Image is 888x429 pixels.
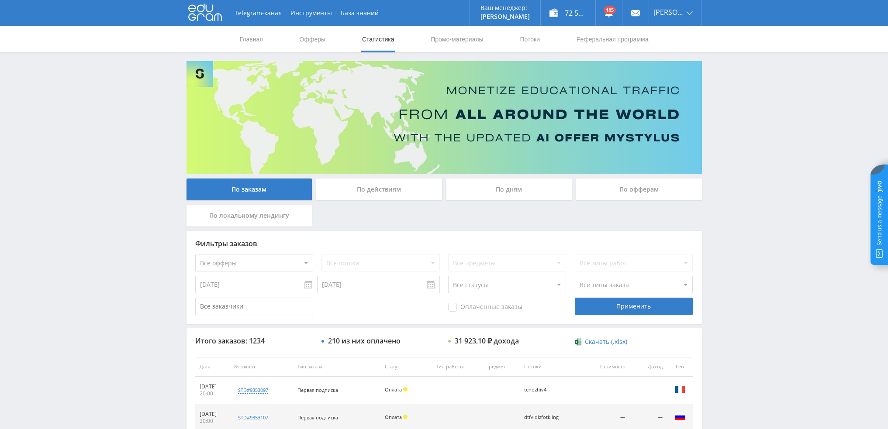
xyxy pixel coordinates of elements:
div: По действиям [316,178,442,200]
span: Холд [403,415,408,419]
div: std#9353097 [238,387,268,394]
th: Предмет [481,357,520,377]
div: Итого заказов: 1234 [195,337,313,345]
p: [PERSON_NAME] [480,13,530,20]
span: Первая подписка [297,387,338,393]
div: dtfvidizfotkling [524,415,563,420]
span: Оплаченные заказы [448,303,522,312]
div: 210 из них оплачено [328,337,401,345]
a: Промо-материалы [430,26,484,52]
span: Оплата [385,386,402,393]
span: Скачать (.xlsx) [585,338,627,345]
div: Применить [575,298,693,315]
th: Стоимость [584,357,629,377]
div: std#9353107 [238,414,268,421]
div: [DATE] [200,411,226,418]
div: Фильтры заказов [195,240,693,247]
input: Все заказчики [195,298,313,315]
th: Тип заказа [293,357,380,377]
span: Оплата [385,414,402,420]
span: [PERSON_NAME] [653,9,684,16]
td: — [584,377,629,404]
th: Дата [195,357,230,377]
a: Скачать (.xlsx) [575,337,627,346]
div: tenozhiv4 [524,387,563,393]
th: Потоки [520,357,584,377]
span: Холд [403,387,408,391]
th: Гео [667,357,693,377]
div: 20:00 [200,418,226,425]
div: 20:00 [200,390,226,397]
img: rus.png [675,412,685,422]
a: Офферы [299,26,327,52]
th: Статус [380,357,432,377]
span: Первая подписка [297,414,338,421]
th: № заказа [230,357,293,377]
a: Главная [239,26,264,52]
img: Banner [187,61,702,174]
div: [DATE] [200,383,226,390]
div: По дням [446,178,572,200]
a: Реферальная программа [576,26,650,52]
th: Тип работы [432,357,480,377]
img: fra.png [675,384,685,395]
a: Статистика [361,26,395,52]
div: По офферам [576,178,702,200]
p: Ваш менеджер: [480,4,530,11]
div: 31 923,10 ₽ дохода [455,337,519,345]
a: Потоки [519,26,541,52]
th: Доход [629,357,667,377]
div: По локальному лендингу [187,205,312,227]
td: — [629,377,667,404]
img: xlsx [575,337,582,346]
div: По заказам [187,178,312,200]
